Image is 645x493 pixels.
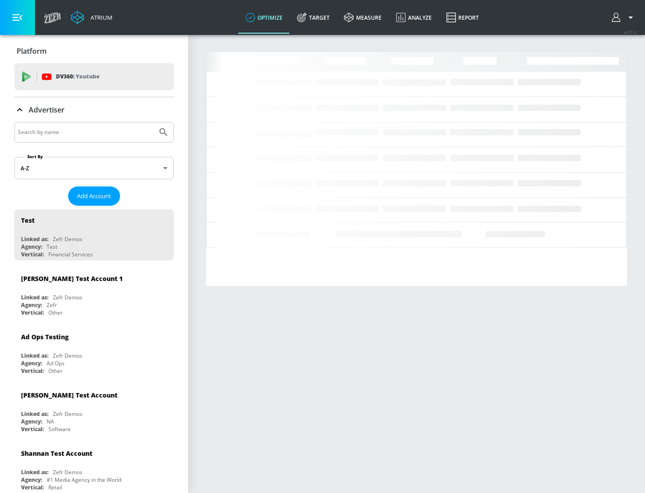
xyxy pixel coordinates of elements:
[77,191,111,201] span: Add Account
[53,468,82,476] div: Zefr Demos
[14,209,174,260] div: TestLinked as:Zefr DemosAgency:TestVertical:Financial Services
[48,425,71,433] div: Software
[21,476,42,484] div: Agency:
[14,157,174,179] div: A-Z
[21,425,44,433] div: Vertical:
[53,352,82,359] div: Zefr Demos
[48,367,63,375] div: Other
[21,449,92,458] div: Shannan Test Account
[21,468,48,476] div: Linked as:
[14,268,174,319] div: [PERSON_NAME] Test Account 1Linked as:Zefr DemosAgency:ZefrVertical:Other
[14,326,174,377] div: Ad Ops TestingLinked as:Zefr DemosAgency:Ad OpsVertical:Other
[71,11,112,24] a: Atrium
[53,410,82,418] div: Zefr Demos
[21,352,48,359] div: Linked as:
[76,72,99,81] p: Youtube
[21,251,44,258] div: Vertical:
[56,72,99,82] p: DV360:
[14,39,174,64] div: Platform
[48,251,93,258] div: Financial Services
[21,294,48,301] div: Linked as:
[290,1,337,34] a: Target
[47,301,57,309] div: Zefr
[29,105,64,115] p: Advertiser
[47,418,54,425] div: NA
[14,97,174,122] div: Advertiser
[21,333,69,341] div: Ad Ops Testing
[53,235,82,243] div: Zefr Demos
[48,309,63,316] div: Other
[87,13,112,22] div: Atrium
[18,126,154,138] input: Search by name
[47,359,64,367] div: Ad Ops
[47,243,57,251] div: Test
[21,367,44,375] div: Vertical:
[48,484,62,491] div: Retail
[68,186,120,206] button: Add Account
[21,410,48,418] div: Linked as:
[337,1,389,34] a: measure
[14,384,174,435] div: [PERSON_NAME] Test AccountLinked as:Zefr DemosAgency:NAVertical:Software
[389,1,439,34] a: Analyze
[439,1,486,34] a: Report
[238,1,290,34] a: optimize
[21,359,42,367] div: Agency:
[21,216,34,225] div: Test
[21,391,117,399] div: [PERSON_NAME] Test Account
[47,476,121,484] div: #1 Media Agency in the World
[21,274,123,283] div: [PERSON_NAME] Test Account 1
[17,46,47,56] p: Platform
[53,294,82,301] div: Zefr Demos
[21,484,44,491] div: Vertical:
[21,309,44,316] div: Vertical:
[14,63,174,90] div: DV360: Youtube
[21,418,42,425] div: Agency:
[21,301,42,309] div: Agency:
[21,243,42,251] div: Agency:
[26,154,45,160] label: Sort By
[21,235,48,243] div: Linked as:
[623,30,636,35] span: v 4.25.4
